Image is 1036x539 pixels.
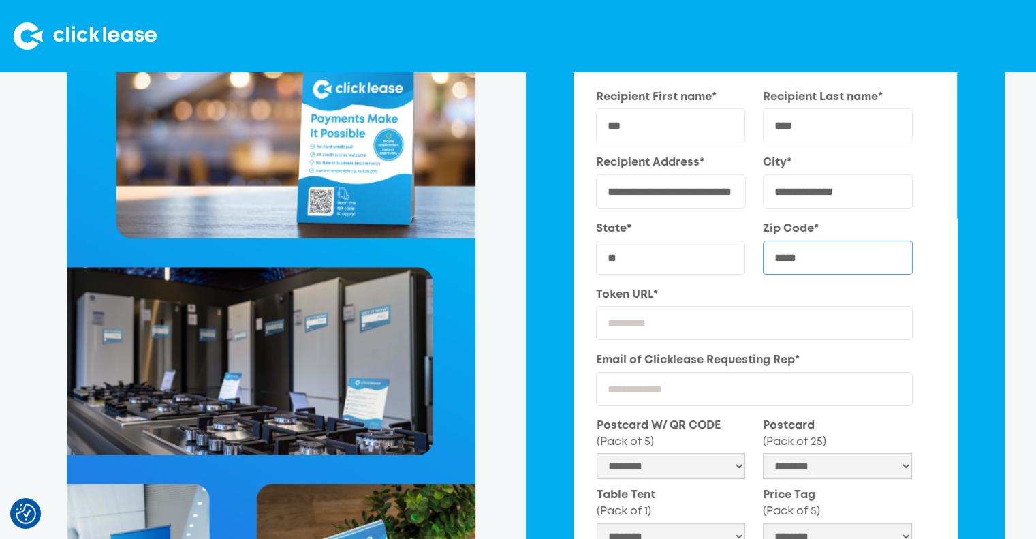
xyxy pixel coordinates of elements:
[763,89,913,106] label: Recipient Last name*
[596,352,913,369] label: Email of Clicklease Requesting Rep*
[597,487,746,519] label: Table Tent
[763,437,826,447] span: (Pack of 25)
[597,418,746,450] label: Postcard W/ QR CODE
[763,506,820,517] span: (Pack of 5)
[763,487,912,519] label: Price Tag
[597,506,651,517] span: (Pack of 1)
[763,155,913,171] label: City*
[16,504,36,524] img: Revisit consent button
[14,22,157,50] img: Clicklease logo
[596,287,913,303] label: Token URL*
[596,221,746,237] label: State*
[596,155,746,171] label: Recipient Address*
[597,437,654,447] span: (Pack of 5)
[763,418,912,450] label: Postcard
[16,504,36,524] button: Consent Preferences
[596,89,746,106] label: Recipient First name*
[763,221,913,237] label: Zip Code*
